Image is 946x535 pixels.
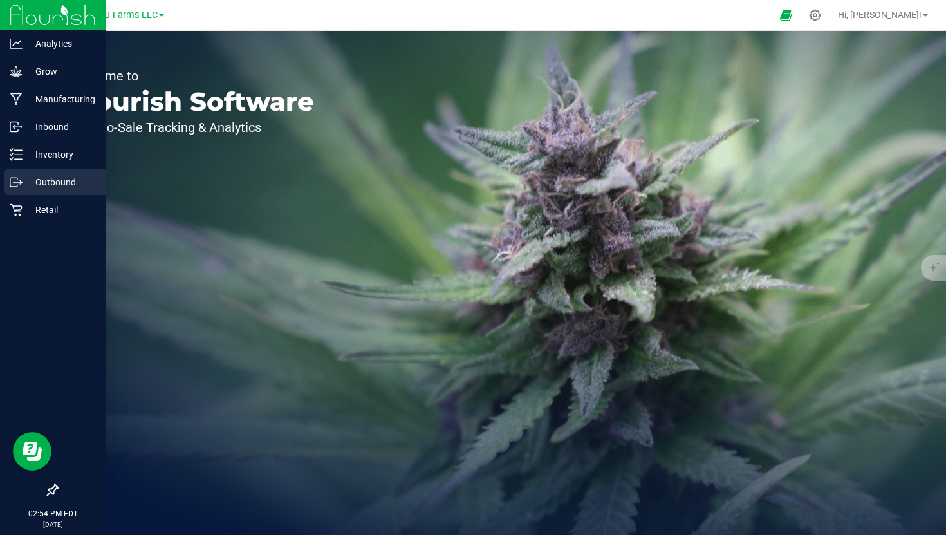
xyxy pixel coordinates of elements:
p: Flourish Software [70,89,314,115]
p: Welcome to [70,70,314,82]
inline-svg: Inbound [10,120,23,133]
inline-svg: Analytics [10,37,23,50]
span: Hi, [PERSON_NAME]! [838,10,922,20]
inline-svg: Grow [10,65,23,78]
span: Open Ecommerce Menu [772,3,801,28]
p: Seed-to-Sale Tracking & Analytics [70,121,314,134]
p: Inventory [23,147,100,162]
span: VJ Farms LLC [99,10,158,21]
p: Inbound [23,119,100,135]
iframe: Resource center [13,432,51,471]
inline-svg: Inventory [10,148,23,161]
p: 02:54 PM EDT [6,508,100,520]
inline-svg: Outbound [10,176,23,189]
div: Manage settings [807,9,823,21]
p: Analytics [23,36,100,52]
p: Outbound [23,174,100,190]
p: Manufacturing [23,91,100,107]
p: Grow [23,64,100,79]
p: [DATE] [6,520,100,529]
inline-svg: Retail [10,203,23,216]
p: Retail [23,202,100,218]
inline-svg: Manufacturing [10,93,23,106]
